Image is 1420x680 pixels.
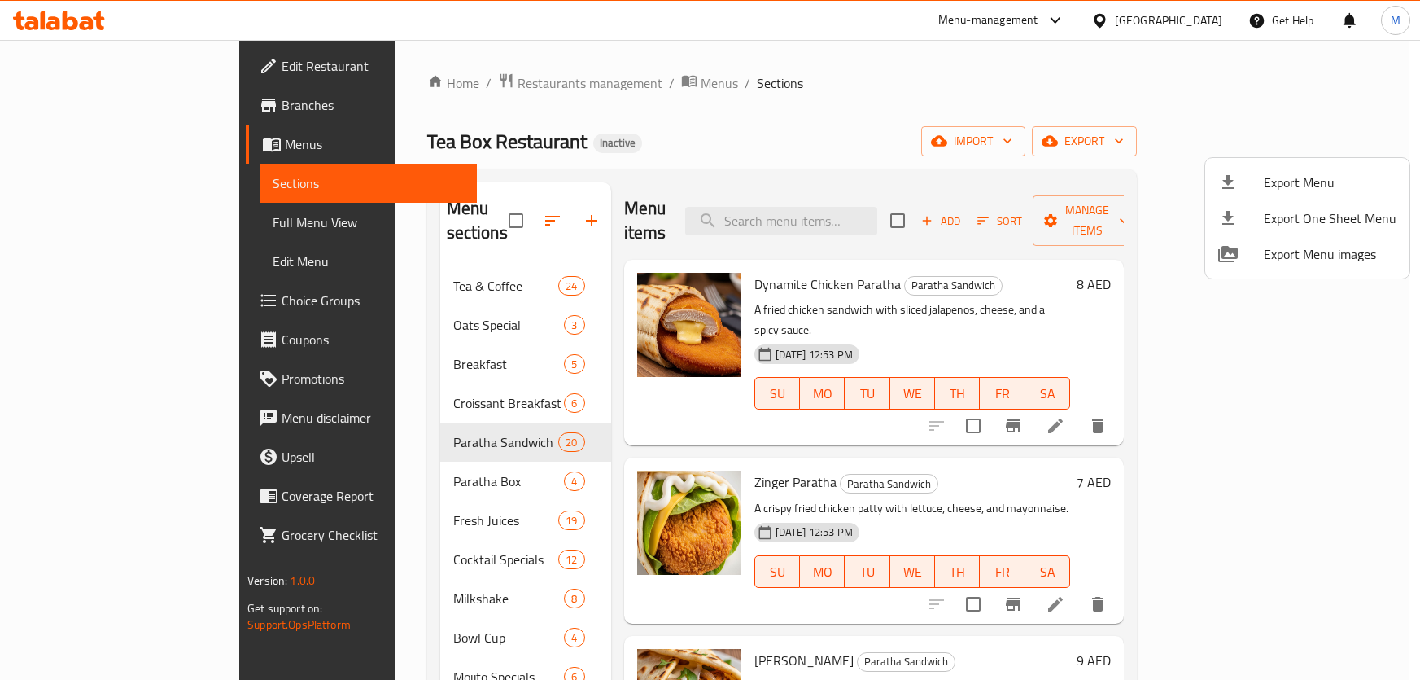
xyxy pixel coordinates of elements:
[1205,165,1409,200] li: Export menu items
[1205,200,1409,236] li: Export one sheet menu items
[1205,236,1409,272] li: Export Menu images
[1264,244,1396,264] span: Export Menu images
[1264,208,1396,228] span: Export One Sheet Menu
[1264,173,1396,192] span: Export Menu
